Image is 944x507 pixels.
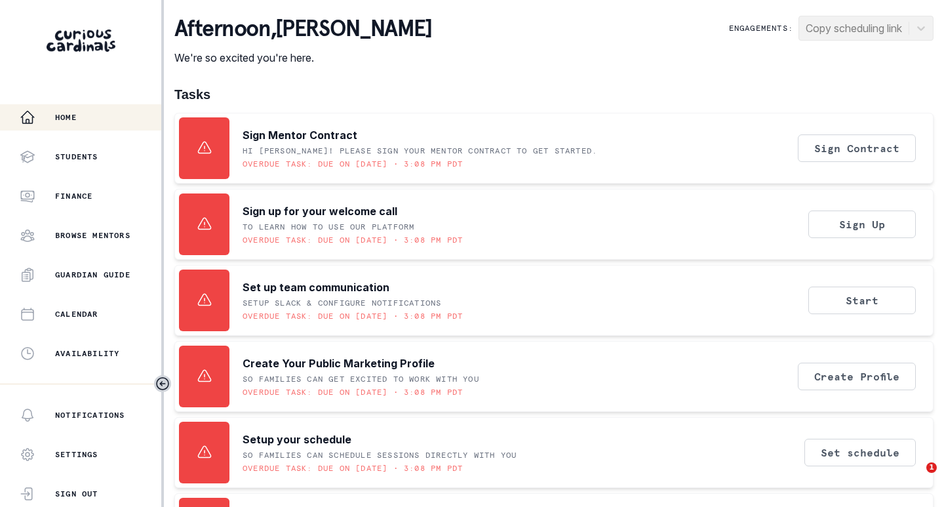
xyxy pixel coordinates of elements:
p: Engagements: [729,23,793,33]
p: Overdue task: Due on [DATE] • 3:08 PM PDT [243,463,463,474]
p: To learn how to use our platform [243,222,414,232]
p: Create Your Public Marketing Profile [243,355,435,371]
p: Overdue task: Due on [DATE] • 3:08 PM PDT [243,235,463,245]
p: Overdue task: Due on [DATE] • 3:08 PM PDT [243,387,463,397]
p: Guardian Guide [55,270,130,280]
p: SO FAMILIES CAN SCHEDULE SESSIONS DIRECTLY WITH YOU [243,450,517,460]
p: Browse Mentors [55,230,130,241]
p: Settings [55,449,98,460]
button: Toggle sidebar [154,375,171,392]
p: afternoon , [PERSON_NAME] [174,16,432,42]
p: Setup Slack & Configure Notifications [243,298,441,308]
button: Set schedule [804,439,916,466]
p: SO FAMILIES CAN GET EXCITED TO WORK WITH YOU [243,374,479,384]
p: Notifications [55,410,125,420]
button: Sign Contract [798,134,916,162]
p: Setup your schedule [243,432,351,447]
p: Home [55,112,77,123]
h1: Tasks [174,87,934,102]
p: Availability [55,348,119,359]
button: Create Profile [798,363,916,390]
p: Overdue task: Due on [DATE] • 3:08 PM PDT [243,311,463,321]
iframe: Intercom live chat [899,462,931,494]
p: Sign up for your welcome call [243,203,397,219]
button: Sign Up [808,211,916,238]
p: Hi [PERSON_NAME]! Please sign your mentor contract to get started. [243,146,597,156]
button: Start [808,287,916,314]
p: We're so excited you're here. [174,50,432,66]
p: Set up team communication [243,279,389,295]
p: Calendar [55,309,98,319]
p: Students [55,152,98,162]
p: Sign Out [55,489,98,499]
p: Finance [55,191,92,201]
img: Curious Cardinals Logo [47,30,115,52]
p: Overdue task: Due on [DATE] • 3:08 PM PDT [243,159,463,169]
span: 1 [926,462,937,473]
p: Sign Mentor Contract [243,127,357,143]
